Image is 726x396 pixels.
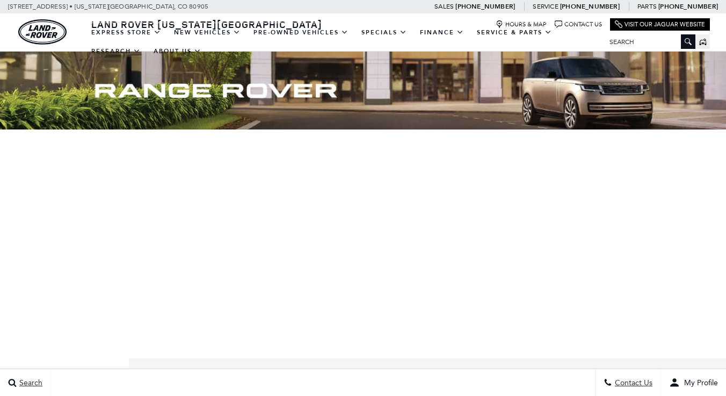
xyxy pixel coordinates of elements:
span: Service [533,3,558,10]
span: Search [17,378,42,387]
a: Service & Parts [470,23,558,42]
a: [PHONE_NUMBER] [560,2,620,11]
a: [PHONE_NUMBER] [455,2,515,11]
a: Land Rover [US_STATE][GEOGRAPHIC_DATA] [85,18,329,31]
a: land-rover [18,19,67,45]
a: Hours & Map [496,20,547,28]
a: Contact Us [555,20,602,28]
a: New Vehicles [168,23,247,42]
input: Search [601,35,695,48]
a: Specials [355,23,413,42]
span: My Profile [680,378,718,387]
span: Land Rover [US_STATE][GEOGRAPHIC_DATA] [91,18,322,31]
a: EXPRESS STORE [85,23,168,42]
a: Research [85,42,147,61]
a: Visit Our Jaguar Website [615,20,705,28]
nav: Main Navigation [85,23,601,61]
a: Pre-Owned Vehicles [247,23,355,42]
span: Sales [434,3,454,10]
a: [STREET_ADDRESS] • [US_STATE][GEOGRAPHIC_DATA], CO 80905 [8,3,208,10]
span: Contact Us [612,378,652,387]
a: About Us [147,42,208,61]
a: Finance [413,23,470,42]
a: [PHONE_NUMBER] [658,2,718,11]
span: Parts [637,3,657,10]
button: user-profile-menu [661,369,726,396]
img: Land Rover [18,19,67,45]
